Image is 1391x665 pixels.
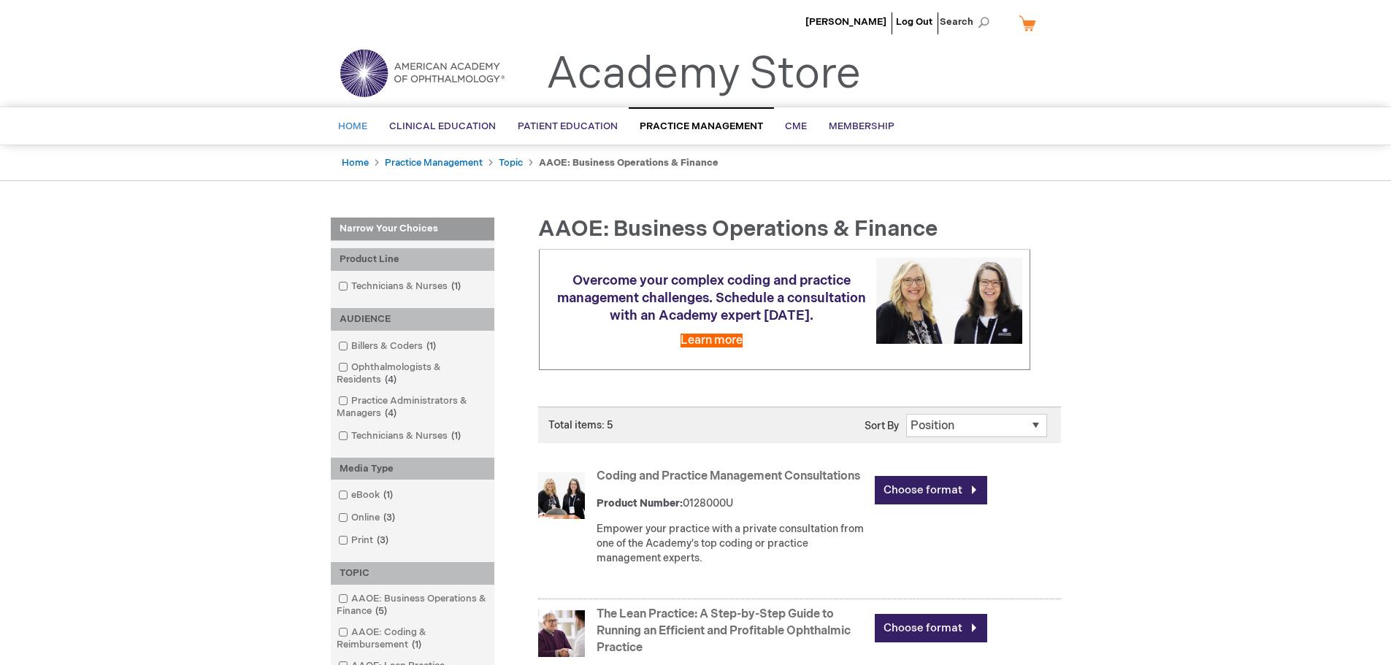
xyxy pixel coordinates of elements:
[334,592,491,618] a: AAOE: Business Operations & Finance5
[546,48,861,101] a: Academy Store
[538,472,585,519] img: Coding and Practice Management Consultations
[548,419,613,431] span: Total items: 5
[557,273,866,323] span: Overcome your complex coding and practice management challenges. Schedule a consultation with an ...
[499,157,523,169] a: Topic
[331,562,494,585] div: TOPIC
[334,394,491,420] a: Practice Administrators & Managers4
[334,626,491,652] a: AAOE: Coding & Reimbursement1
[875,614,987,642] a: Choose format
[423,340,440,352] span: 1
[334,361,491,387] a: Ophthalmologists & Residents4
[538,216,938,242] span: AAOE: Business Operations & Finance
[940,7,995,36] span: Search
[681,334,743,347] a: Learn more
[380,512,399,523] span: 3
[448,430,464,442] span: 1
[331,218,494,241] strong: Narrow Your Choices
[380,489,396,501] span: 1
[896,16,932,28] a: Log Out
[785,120,807,132] span: CME
[334,488,399,502] a: eBook1
[597,496,867,511] div: 0128000U
[640,120,763,132] span: Practice Management
[597,497,683,510] strong: Product Number:
[805,16,886,28] a: [PERSON_NAME]
[448,280,464,292] span: 1
[372,605,391,617] span: 5
[373,534,392,546] span: 3
[334,280,467,293] a: Technicians & Nurses1
[334,534,394,547] a: Print3
[331,308,494,331] div: AUDIENCE
[538,610,585,657] img: The Lean Practice: A Step-by-Step Guide to Running an Efficient and Profitable Ophthalmic Practice
[408,639,425,650] span: 1
[597,522,867,566] div: Empower your practice with a private consultation from one of the Academy's top coding or practic...
[381,374,400,385] span: 4
[875,476,987,504] a: Choose format
[385,157,483,169] a: Practice Management
[865,420,899,432] label: Sort By
[518,120,618,132] span: Patient Education
[876,258,1022,343] img: Schedule a consultation with an Academy expert today
[334,511,401,525] a: Online3
[597,607,851,655] a: The Lean Practice: A Step-by-Step Guide to Running an Efficient and Profitable Ophthalmic Practice
[829,120,894,132] span: Membership
[334,339,442,353] a: Billers & Coders1
[338,120,367,132] span: Home
[331,458,494,480] div: Media Type
[331,248,494,271] div: Product Line
[597,469,860,483] a: Coding and Practice Management Consultations
[334,429,467,443] a: Technicians & Nurses1
[381,407,400,419] span: 4
[539,157,719,169] strong: AAOE: Business Operations & Finance
[342,157,369,169] a: Home
[389,120,496,132] span: Clinical Education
